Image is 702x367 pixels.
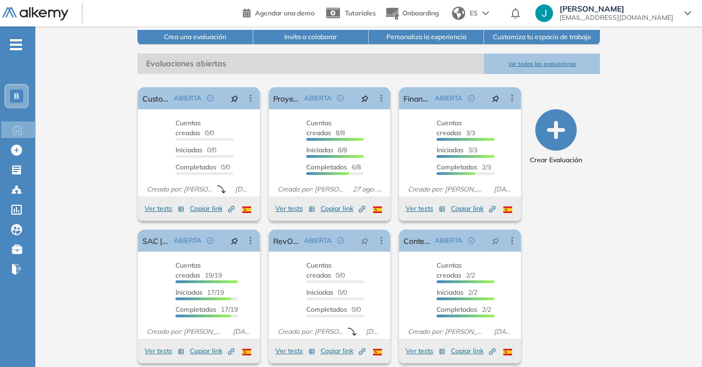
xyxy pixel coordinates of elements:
[253,30,369,45] button: Invita a colaborar
[14,92,19,100] span: B
[142,327,228,337] span: Creado por: [PERSON_NAME]
[306,305,361,313] span: 0/0
[190,346,235,356] span: Copiar link
[255,9,315,17] span: Agendar una demo
[10,44,22,46] i: -
[361,94,369,103] span: pushpin
[490,184,517,194] span: [DATE]
[437,146,477,154] span: 3/3
[353,232,377,249] button: pushpin
[437,288,464,296] span: Iniciadas
[175,163,216,171] span: Completados
[437,119,462,137] span: Cuentas creadas
[437,305,491,313] span: 2/2
[437,261,462,279] span: Cuentas creadas
[175,261,222,279] span: 19/19
[484,30,599,45] button: Customiza tu espacio de trabajo
[273,230,300,252] a: RevOps | Col
[142,230,169,252] a: SAC | [GEOGRAPHIC_DATA]
[207,95,214,102] span: check-circle
[492,94,499,103] span: pushpin
[306,163,347,171] span: Completados
[483,232,508,249] button: pushpin
[306,163,361,171] span: 6/8
[348,184,386,194] span: 27 ago. 2025
[306,261,345,279] span: 0/0
[207,237,214,244] span: check-circle
[437,305,477,313] span: Completados
[403,184,489,194] span: Creado por: [PERSON_NAME]
[470,8,478,18] span: ES
[530,155,582,165] span: Crear Evaluación
[142,87,169,109] a: Customer Edu T&C | Col
[222,232,247,249] button: pushpin
[190,204,235,214] span: Copiar link
[242,206,251,213] img: ESP
[406,202,445,215] button: Ver tests
[137,54,484,74] span: Evaluaciones abiertas
[451,344,496,358] button: Copiar link
[361,327,386,337] span: [DATE]
[373,206,382,213] img: ESP
[353,89,377,107] button: pushpin
[451,346,496,356] span: Copiar link
[306,119,345,137] span: 8/8
[468,237,475,244] span: check-circle
[468,95,475,102] span: check-circle
[403,230,430,252] a: Content Lead
[647,314,702,367] iframe: Chat Widget
[243,6,315,19] a: Agendar una demo
[175,261,201,279] span: Cuentas creadas
[483,89,508,107] button: pushpin
[321,344,365,358] button: Copiar link
[403,87,430,109] a: Finance Analyst | Col
[402,9,439,17] span: Onboarding
[242,349,251,355] img: ESP
[174,236,201,246] span: ABIERTA
[435,93,462,103] span: ABIERTA
[273,327,348,337] span: Creado por: [PERSON_NAME]
[490,327,517,337] span: [DATE]
[345,9,376,17] span: Tutoriales
[321,346,365,356] span: Copiar link
[337,237,344,244] span: check-circle
[174,93,201,103] span: ABIERTA
[2,7,68,21] img: Logo
[306,305,347,313] span: Completados
[437,261,475,279] span: 2/2
[273,87,300,109] a: Proyectos | [GEOGRAPHIC_DATA] (Nueva)
[228,327,256,337] span: [DATE]
[175,163,230,171] span: 0/0
[145,202,184,215] button: Ver tests
[231,236,238,245] span: pushpin
[451,204,496,214] span: Copiar link
[306,288,347,296] span: 0/0
[503,349,512,355] img: ESP
[306,119,332,137] span: Cuentas creadas
[647,314,702,367] div: Widget de chat
[361,236,369,245] span: pushpin
[406,344,445,358] button: Ver tests
[437,119,475,137] span: 3/3
[306,146,333,154] span: Iniciadas
[403,327,489,337] span: Creado por: [PERSON_NAME]
[337,95,344,102] span: check-circle
[560,13,673,22] span: [EMAIL_ADDRESS][DOMAIN_NAME]
[435,236,462,246] span: ABIERTA
[385,2,439,25] button: Onboarding
[145,344,184,358] button: Ver tests
[451,202,496,215] button: Copiar link
[137,30,253,45] button: Crea una evaluación
[437,163,477,171] span: Completados
[321,202,365,215] button: Copiar link
[190,344,235,358] button: Copiar link
[560,4,673,13] span: [PERSON_NAME]
[306,288,333,296] span: Iniciadas
[175,305,238,313] span: 17/19
[175,288,203,296] span: Iniciadas
[437,146,464,154] span: Iniciadas
[231,184,255,194] span: [DATE]
[482,11,489,15] img: arrow
[175,119,214,137] span: 0/0
[492,236,499,245] span: pushpin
